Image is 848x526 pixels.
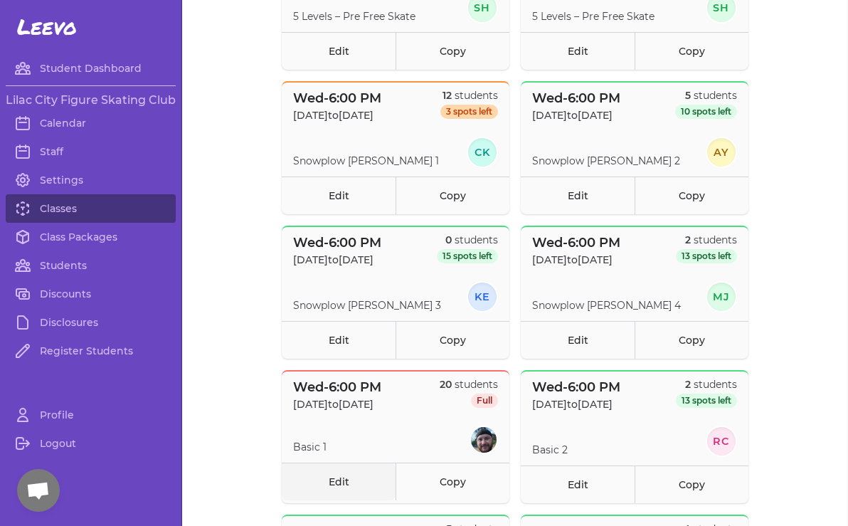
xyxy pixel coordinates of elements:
[282,463,396,500] a: Edit
[282,177,396,214] a: Edit
[685,378,691,391] span: 2
[532,9,654,23] p: 5 Levels – Pre Free Skate
[293,108,381,122] p: [DATE] to [DATE]
[676,377,737,391] p: students
[437,233,498,247] p: students
[532,88,620,108] p: Wed - 6:00 PM
[521,465,635,503] a: Edit
[521,321,635,359] a: Edit
[713,435,730,448] text: RC
[475,290,491,303] text: KE
[293,377,381,397] p: Wed - 6:00 PM
[293,233,381,253] p: Wed - 6:00 PM
[675,88,737,102] p: students
[6,429,176,458] a: Logout
[293,9,415,23] p: 5 Levels – Pre Free Skate
[675,105,737,119] span: 10 spots left
[475,146,491,159] text: CK
[532,108,620,122] p: [DATE] to [DATE]
[440,88,498,102] p: students
[6,109,176,137] a: Calendar
[474,1,491,14] text: SH
[293,440,327,454] p: Basic 1
[676,249,737,263] span: 13 spots left
[6,223,176,251] a: Class Packages
[396,177,509,214] a: Copy
[532,233,620,253] p: Wed - 6:00 PM
[6,54,176,83] a: Student Dashboard
[6,280,176,308] a: Discounts
[437,249,498,263] span: 15 spots left
[6,166,176,194] a: Settings
[676,394,737,408] span: 13 spots left
[685,89,691,102] span: 5
[6,401,176,429] a: Profile
[396,463,509,500] a: Copy
[293,88,381,108] p: Wed - 6:00 PM
[6,92,176,109] h3: Lilac City Figure Skating Club
[396,32,509,70] a: Copy
[282,32,396,70] a: Edit
[440,105,498,119] span: 3 spots left
[6,194,176,223] a: Classes
[713,290,731,303] text: MJ
[532,443,568,457] p: Basic 2
[17,469,60,512] div: Open chat
[6,337,176,365] a: Register Students
[6,251,176,280] a: Students
[635,465,748,503] a: Copy
[293,154,439,168] p: Snowplow [PERSON_NAME] 1
[293,253,381,267] p: [DATE] to [DATE]
[442,89,452,102] span: 12
[635,177,748,214] a: Copy
[521,177,635,214] a: Edit
[6,137,176,166] a: Staff
[282,321,396,359] a: Edit
[532,397,620,411] p: [DATE] to [DATE]
[635,321,748,359] a: Copy
[440,377,498,391] p: students
[532,253,620,267] p: [DATE] to [DATE]
[17,14,77,40] span: Leevo
[532,154,680,168] p: Snowplow [PERSON_NAME] 2
[676,233,737,247] p: students
[713,1,730,14] text: SH
[440,378,452,391] span: 20
[396,321,509,359] a: Copy
[532,298,681,312] p: Snowplow [PERSON_NAME] 4
[445,233,452,246] span: 0
[293,397,381,411] p: [DATE] to [DATE]
[521,32,635,70] a: Edit
[6,308,176,337] a: Disclosures
[713,146,730,159] text: AY
[471,394,498,408] span: Full
[685,233,691,246] span: 2
[532,377,620,397] p: Wed - 6:00 PM
[635,32,748,70] a: Copy
[293,298,441,312] p: Snowplow [PERSON_NAME] 3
